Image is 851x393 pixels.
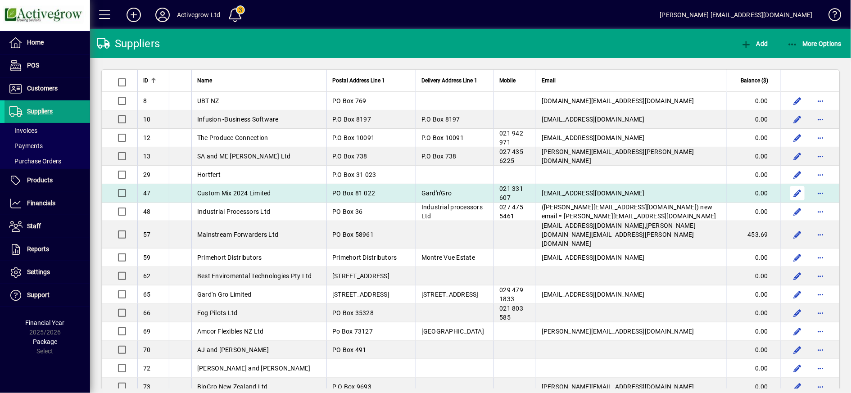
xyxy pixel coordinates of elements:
[790,269,805,283] button: Edit
[814,306,828,320] button: More options
[27,222,41,230] span: Staff
[197,328,264,335] span: Amcor Flexibles NZ Ltd
[727,221,781,248] td: 453.69
[790,94,805,108] button: Edit
[148,7,177,23] button: Profile
[499,130,523,146] span: 021 942 971
[727,92,781,110] td: 0.00
[9,142,43,149] span: Payments
[197,254,262,261] span: Primehort Distributors
[421,116,460,123] span: P.O Box 8197
[197,134,268,141] span: The Produce Connection
[332,134,375,141] span: P.O Box 10091
[814,167,828,182] button: More options
[197,171,221,178] span: Hortfert
[421,134,464,141] span: P.O Box 10091
[26,319,65,326] span: Financial Year
[822,2,840,31] a: Knowledge Base
[790,343,805,357] button: Edit
[143,134,151,141] span: 12
[177,8,220,22] div: Activegrow Ltd
[542,116,645,123] span: [EMAIL_ADDRESS][DOMAIN_NAME]
[499,76,516,86] span: Mobile
[143,76,148,86] span: ID
[421,76,477,86] span: Delivery Address Line 1
[33,338,57,345] span: Package
[542,148,694,164] span: [PERSON_NAME][EMAIL_ADDRESS][PERSON_NAME][DOMAIN_NAME]
[5,215,90,238] a: Staff
[197,208,270,215] span: Industrial Processors Ltd
[814,361,828,375] button: More options
[421,203,483,220] span: Industrial processors Ltd
[741,40,768,47] span: Add
[5,284,90,307] a: Support
[9,158,61,165] span: Purchase Orders
[790,204,805,219] button: Edit
[332,208,362,215] span: PO Box 36
[143,97,147,104] span: 8
[27,85,58,92] span: Customers
[197,190,271,197] span: Custom Mix 2024 Limited
[814,131,828,145] button: More options
[332,328,373,335] span: Po Box 73127
[197,309,238,316] span: Fog Pilots Ltd
[27,268,50,276] span: Settings
[27,245,49,253] span: Reports
[542,76,721,86] div: Email
[814,250,828,265] button: More options
[814,94,828,108] button: More options
[27,291,50,298] span: Support
[727,166,781,184] td: 0.00
[814,343,828,357] button: More options
[27,39,44,46] span: Home
[727,341,781,359] td: 0.00
[790,324,805,339] button: Edit
[542,190,645,197] span: [EMAIL_ADDRESS][DOMAIN_NAME]
[790,227,805,242] button: Edit
[727,267,781,285] td: 0.00
[727,129,781,147] td: 0.00
[5,169,90,192] a: Products
[143,231,151,238] span: 57
[332,116,371,123] span: P.O Box 8197
[814,186,828,200] button: More options
[727,184,781,203] td: 0.00
[5,192,90,215] a: Financials
[727,304,781,322] td: 0.00
[332,272,389,280] span: [STREET_ADDRESS]
[197,153,291,160] span: SA and ME [PERSON_NAME] Ltd
[197,346,269,353] span: AJ and [PERSON_NAME]
[5,123,90,138] a: Invoices
[814,324,828,339] button: More options
[790,112,805,126] button: Edit
[542,291,645,298] span: [EMAIL_ADDRESS][DOMAIN_NAME]
[499,76,530,86] div: Mobile
[119,7,148,23] button: Add
[421,190,452,197] span: Gard'n'Gro
[785,36,844,52] button: More Options
[790,149,805,163] button: Edit
[790,186,805,200] button: Edit
[332,153,367,160] span: P.O Box 738
[738,36,770,52] button: Add
[332,309,374,316] span: PO Box 35328
[197,231,278,238] span: Mainstream Forwarders Ltd
[332,190,375,197] span: PO Box 81 022
[97,36,160,51] div: Suppliers
[143,309,151,316] span: 66
[499,203,523,220] span: 027 475 5461
[542,97,694,104] span: [DOMAIN_NAME][EMAIL_ADDRESS][DOMAIN_NAME]
[814,269,828,283] button: More options
[143,291,151,298] span: 65
[197,97,219,104] span: UBT NZ
[727,285,781,304] td: 0.00
[814,112,828,126] button: More options
[790,131,805,145] button: Edit
[787,40,842,47] span: More Options
[542,134,645,141] span: [EMAIL_ADDRESS][DOMAIN_NAME]
[790,361,805,375] button: Edit
[790,167,805,182] button: Edit
[143,153,151,160] span: 13
[27,62,39,69] span: POS
[143,365,151,372] span: 72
